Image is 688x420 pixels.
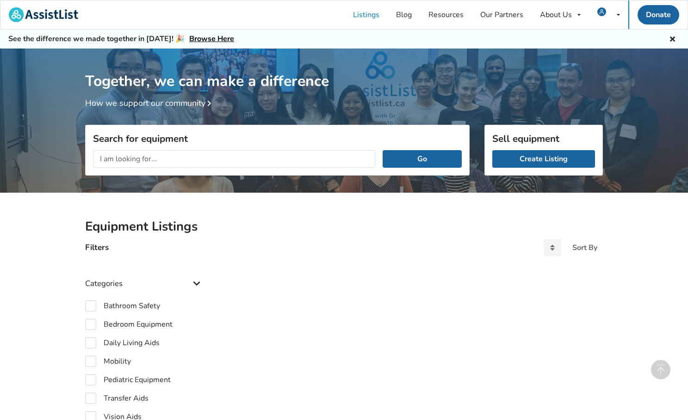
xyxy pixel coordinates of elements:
[85,260,204,293] div: Categories
[492,133,595,145] h3: Sell equipment
[492,150,595,168] a: Create Listing
[85,337,160,348] label: Daily Living Aids
[597,7,606,16] img: user icon
[93,133,462,145] h3: Search for equipment
[420,0,472,29] a: Resources
[383,150,462,168] button: Go
[85,242,109,253] h4: Filters
[85,49,603,91] h1: Together, we can make a difference
[85,219,603,235] h2: Equipment Listings
[189,34,234,44] a: Browse Here
[9,7,78,22] img: assistlist-logo
[8,34,234,44] h5: See the difference we made together in [DATE]! 🎉
[345,0,388,29] a: Listings
[85,97,215,109] a: How we support our community
[93,150,375,168] input: I am looking for...
[638,5,679,24] a: Donate
[540,11,572,18] div: About Us
[472,0,532,29] a: Our Partners
[388,0,420,29] a: Blog
[85,356,131,367] label: Mobility
[85,300,160,311] label: Bathroom Safety
[85,393,149,404] label: Transfer Aids
[85,374,171,385] label: Pediatric Equipment
[85,319,173,330] label: Bedroom Equipment
[572,244,597,251] div: Sort By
